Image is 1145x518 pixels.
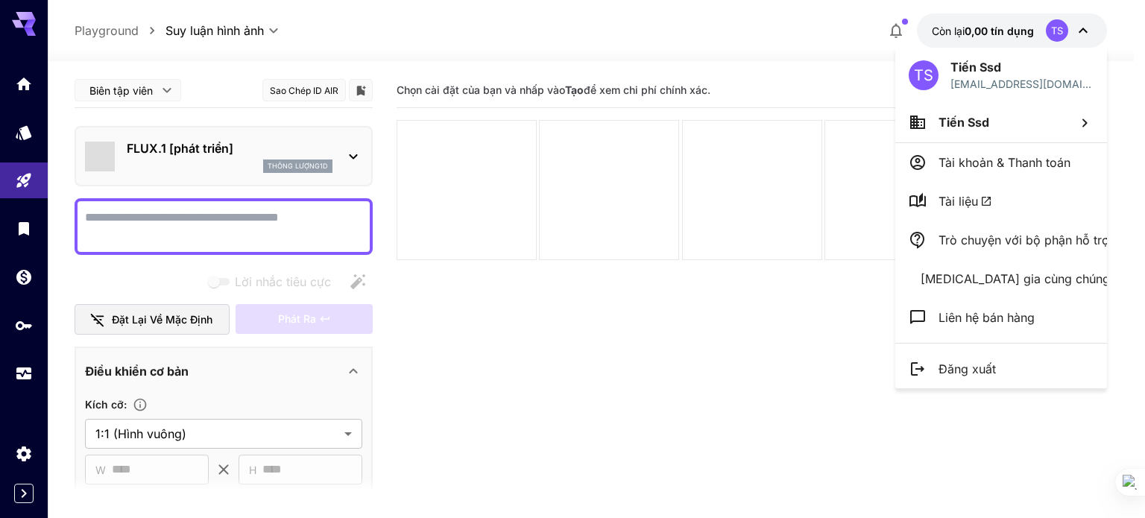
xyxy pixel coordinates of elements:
button: Tiến Ssd [895,102,1107,142]
font: Tài khoản & Thanh toán [939,155,1070,170]
font: Đăng xuất [939,361,996,376]
font: Trò chuyện với bộ phận hỗ trợ [939,233,1109,247]
font: [EMAIL_ADDRESS][DOMAIN_NAME] [950,78,1091,106]
font: Tiến Ssd [939,115,989,130]
font: Tài liệu [939,194,978,209]
font: Liên hệ bán hàng [939,310,1035,325]
font: Tiến Ssd [950,60,1001,75]
font: TS [914,66,933,84]
div: milim.nava.2006@gmail.com [950,76,1094,92]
